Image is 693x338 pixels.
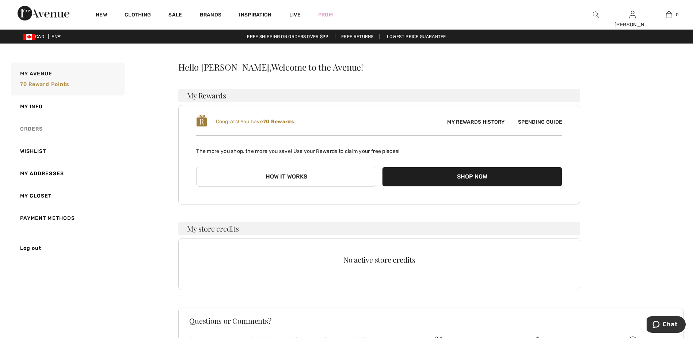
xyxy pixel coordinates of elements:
[23,34,35,40] img: Canadian Dollar
[18,6,69,20] img: 1ère Avenue
[512,119,562,125] span: Spending Guide
[289,11,301,19] a: Live
[196,256,562,263] div: No active store credits
[23,34,47,39] span: CAD
[593,10,599,19] img: search the website
[9,162,125,185] a: My Addresses
[9,207,125,229] a: Payment Methods
[666,10,672,19] img: My Bag
[178,222,580,235] h3: My store credits
[614,21,650,29] div: [PERSON_NAME]
[382,167,562,187] button: Shop Now
[9,118,125,140] a: Orders
[52,34,61,39] span: EN
[318,11,333,19] a: Prom
[168,12,182,19] a: Sale
[216,119,294,125] span: Congrats! You have
[239,12,271,19] span: Inspiration
[178,63,580,71] div: Hello [PERSON_NAME],
[196,114,207,127] img: loyalty_logo_r.svg
[196,167,376,187] button: How it works
[189,317,673,324] h3: Questions or Comments?
[441,118,510,126] span: My Rewards History
[263,119,294,125] b: 70 Rewards
[9,140,125,162] a: Wishlist
[271,63,363,71] span: Welcome to the Avenue!
[125,12,151,19] a: Clothing
[629,10,636,19] img: My Info
[9,185,125,207] a: My Closet
[20,81,69,87] span: 70 Reward points
[651,10,687,19] a: 0
[178,89,580,102] h3: My Rewards
[196,142,562,155] p: The more you shop, the more you save! Use your Rewards to claim your free pieces!
[20,70,53,78] span: My Avenue
[676,11,679,18] span: 0
[381,34,452,39] a: Lowest Price Guarantee
[629,11,636,18] a: Sign In
[241,34,334,39] a: Free shipping on orders over $99
[9,237,125,259] a: Log out
[9,95,125,118] a: My Info
[200,12,222,19] a: Brands
[647,316,686,334] iframe: Opens a widget where you can chat to one of our agents
[335,34,380,39] a: Free Returns
[96,12,107,19] a: New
